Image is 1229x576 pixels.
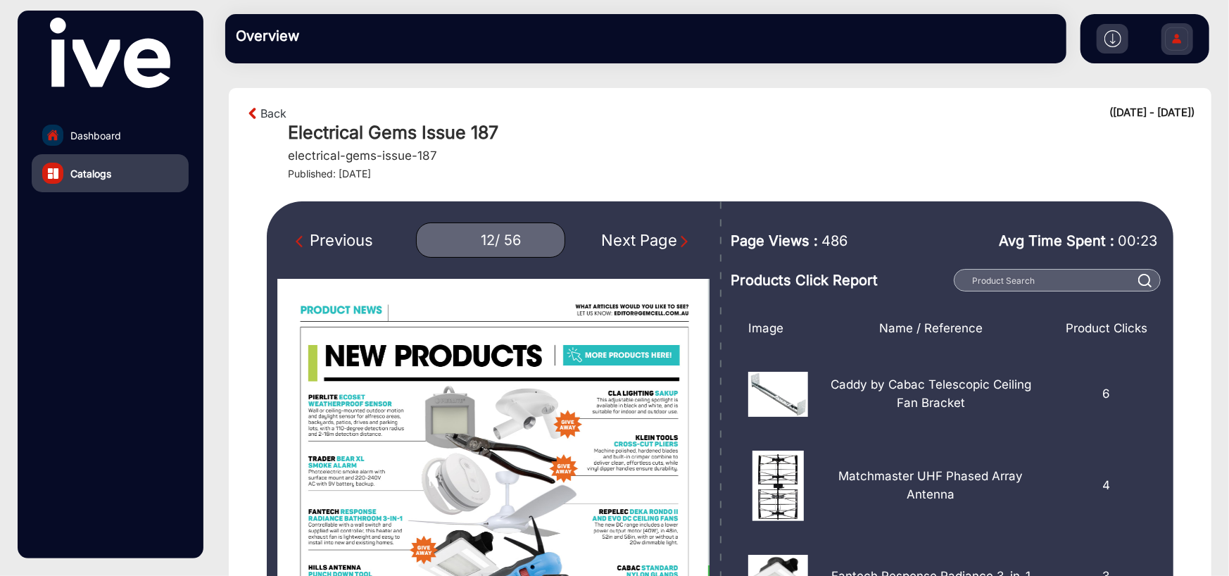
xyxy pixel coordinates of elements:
input: Product Search [954,269,1161,292]
div: Next Page [601,229,691,252]
p: Matchmaster UHF Phased Array Antenna [819,468,1043,503]
img: Sign%20Up.svg [1162,16,1192,65]
span: Page Views : [731,230,818,251]
p: Caddy by Cabac Telescopic Ceiling Fan Bracket [819,376,1043,412]
span: Catalogs [70,166,111,181]
img: catalog [48,168,58,179]
span: Dashboard [70,128,121,143]
div: 6 [1054,372,1159,417]
img: Previous Page [296,234,310,249]
div: Previous [296,229,373,252]
div: ([DATE] - [DATE]) [1109,105,1195,122]
a: Catalogs [32,154,189,192]
img: 17483213640003.png [748,451,808,521]
img: prodSearch%20_white.svg [1138,274,1152,287]
h1: Electrical Gems Issue 187 [288,122,1195,143]
span: 00:23 [1118,232,1158,249]
h5: electrical-gems-issue-187 [288,149,437,163]
a: Back [260,105,286,122]
div: / 56 [495,232,521,249]
img: h2download.svg [1104,30,1121,47]
div: 4 [1054,451,1159,521]
span: 486 [821,230,847,251]
h4: Published: [DATE] [288,168,1195,180]
div: Image [738,320,808,338]
a: Dashboard [32,116,189,154]
img: arrow-left-1.svg [246,105,260,122]
span: Avg Time Spent : [1000,230,1115,251]
h3: Overview [236,27,433,44]
img: home [46,129,59,142]
h3: Products Click Report [731,272,949,289]
img: vmg-logo [50,18,170,88]
div: Product Clicks [1054,320,1159,338]
img: 17483218180003.png [748,372,808,417]
div: Name / Reference [808,320,1054,338]
img: Next Page [677,234,691,249]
